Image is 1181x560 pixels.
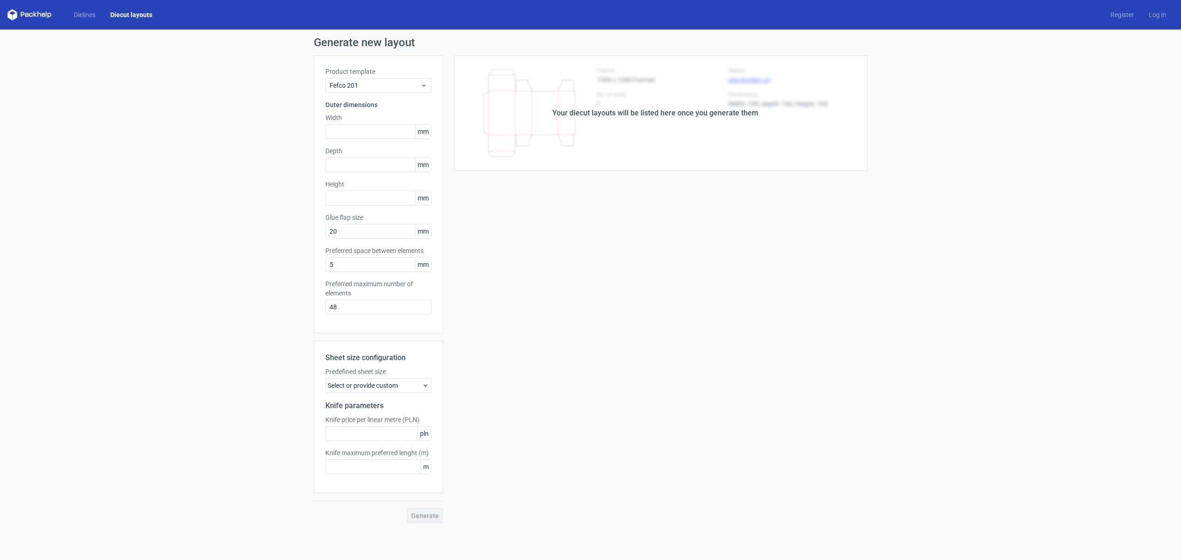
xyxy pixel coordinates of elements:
h1: Generate new layout [314,37,868,48]
label: Preferred space between elements [325,246,432,255]
span: mm [415,125,431,138]
label: Knife maximum preferred lenght (m) [325,448,432,458]
span: Fefco 201 [330,81,420,90]
span: mm [415,258,431,271]
label: Height [325,180,432,189]
label: Knife price per linear metre (PLN) [325,415,432,424]
div: Your diecut layouts will be listed here once you generate them [552,108,758,119]
a: Diecut layouts [103,10,160,19]
label: Width [325,113,432,122]
span: pln [417,427,431,440]
label: Depth [325,146,432,156]
h3: Outer dimensions [325,100,432,109]
a: Register [1103,10,1141,19]
label: Product template [325,67,432,76]
a: Log in [1141,10,1174,19]
span: mm [415,191,431,205]
span: mm [415,224,431,238]
label: Glue flap size [325,213,432,222]
div: Select or provide custom [325,378,432,393]
h2: Knife parameters [325,400,432,411]
label: Preferred maximum number of elements [325,279,432,298]
a: Dielines [66,10,103,19]
label: Predefined sheet size [325,367,432,376]
span: mm [415,158,431,172]
span: m [420,460,431,474]
h2: Sheet size configuration [325,352,432,363]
